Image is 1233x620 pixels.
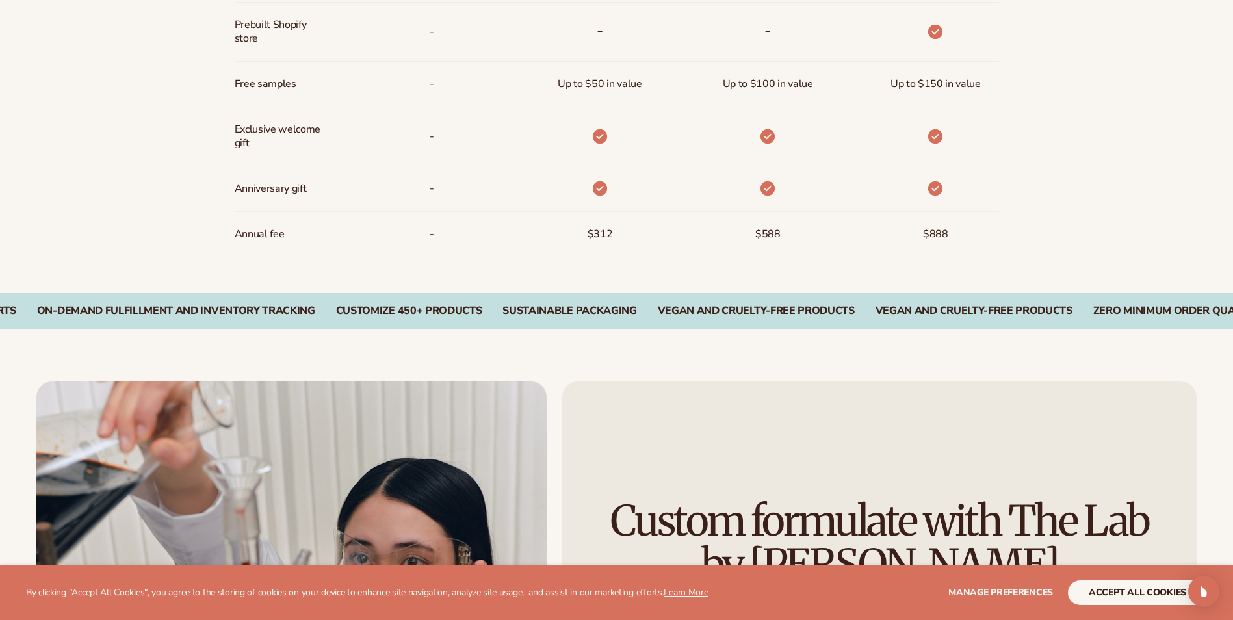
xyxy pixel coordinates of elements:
div: Vegan and Cruelty-Free Products [876,305,1072,317]
div: Open Intercom Messenger [1188,576,1219,607]
span: $888 [923,222,948,246]
div: SUSTAINABLE PACKAGING [502,305,636,317]
span: Up to $100 in value [723,72,813,96]
span: $312 [588,222,613,246]
b: - [597,20,603,41]
a: Learn More [664,586,708,599]
button: Manage preferences [948,580,1053,605]
span: $588 [755,222,781,246]
b: - [764,20,771,41]
h2: Custom formulate with The Lab by [PERSON_NAME] [599,499,1160,586]
span: - [430,222,434,246]
div: CUSTOMIZE 450+ PRODUCTS [336,305,482,317]
span: - [430,72,434,96]
span: - [430,20,434,44]
div: VEGAN AND CRUELTY-FREE PRODUCTS [658,305,855,317]
span: Anniversary gift [235,177,307,201]
span: Up to $150 in value [890,72,981,96]
span: - [430,125,434,149]
p: By clicking "Accept All Cookies", you agree to the storing of cookies on your device to enhance s... [26,588,708,599]
span: Free samples [235,72,296,96]
span: Annual fee [235,222,285,246]
div: On-Demand Fulfillment and Inventory Tracking [37,305,315,317]
button: accept all cookies [1068,580,1207,605]
span: - [430,177,434,201]
span: Prebuilt Shopify store [235,13,321,51]
span: Up to $50 in value [558,72,642,96]
span: Exclusive welcome gift [235,118,321,155]
span: Manage preferences [948,586,1053,599]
